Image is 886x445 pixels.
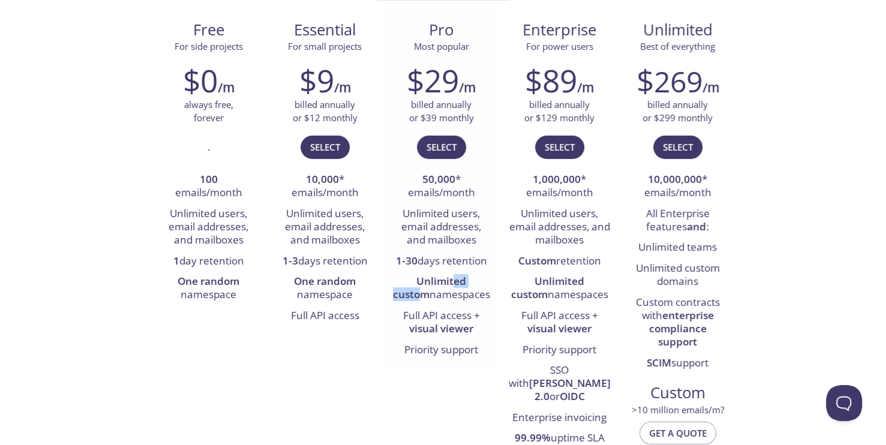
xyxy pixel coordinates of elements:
[276,204,374,251] li: Unlimited users, email addresses, and mailboxes
[178,274,239,288] strong: One random
[392,340,491,360] li: Priority support
[509,340,611,360] li: Priority support
[648,172,702,186] strong: 10,000,000
[334,77,351,98] h6: /m
[509,251,611,272] li: retention
[629,170,727,204] li: * emails/month
[293,98,358,124] p: billed annually or $12 monthly
[629,353,727,374] li: support
[640,40,715,52] span: Best of everything
[392,306,491,340] li: Full API access +
[509,170,611,204] li: * emails/month
[299,62,334,98] h2: $9
[427,139,456,155] span: Select
[393,20,490,40] span: Pro
[509,360,611,408] li: SSO with or
[310,139,340,155] span: Select
[218,77,235,98] h6: /m
[529,376,611,403] strong: [PERSON_NAME] 2.0
[515,431,551,444] strong: 99.99%
[301,136,350,158] button: Select
[409,321,473,335] strong: visual viewer
[160,204,258,251] li: Unlimited users, email addresses, and mailboxes
[509,306,611,340] li: Full API access +
[183,62,218,98] h2: $0
[535,136,584,158] button: Select
[527,321,591,335] strong: visual viewer
[560,389,585,403] strong: OIDC
[643,19,713,40] span: Unlimited
[629,293,727,353] li: Custom contracts with
[407,62,459,98] h2: $29
[173,254,179,267] strong: 1
[524,98,594,124] p: billed annually or $129 monthly
[200,172,218,186] strong: 100
[577,77,594,98] h6: /m
[687,220,706,233] strong: and
[160,20,257,40] span: Free
[422,172,455,186] strong: 50,000
[649,425,707,441] span: Get a quote
[294,274,356,288] strong: One random
[642,98,713,124] p: billed annually or $299 monthly
[288,40,362,52] span: For small projects
[629,258,727,293] li: Unlimited custom domains
[417,136,466,158] button: Select
[636,62,702,98] h2: $
[632,404,724,416] span: > 10 million emails/m?
[509,204,611,251] li: Unlimited users, email addresses, and mailboxes
[526,40,593,52] span: For power users
[639,422,716,444] button: Get a quote
[392,272,491,306] li: namespaces
[629,237,727,258] li: Unlimited teams
[392,204,491,251] li: Unlimited users, email addresses, and mailboxes
[392,251,491,272] li: days retention
[653,136,702,158] button: Select
[277,20,374,40] span: Essential
[160,170,258,204] li: emails/month
[518,254,556,267] strong: Custom
[509,20,610,40] span: Enterprise
[392,170,491,204] li: * emails/month
[511,274,585,301] strong: Unlimited custom
[283,254,298,267] strong: 1-3
[649,308,714,349] strong: enterprise compliance support
[545,139,575,155] span: Select
[525,62,577,98] h2: $89
[409,98,474,124] p: billed annually or $39 monthly
[629,383,726,403] span: Custom
[654,62,702,101] span: 269
[647,356,671,369] strong: SCIM
[663,139,693,155] span: Select
[276,306,374,326] li: Full API access
[276,251,374,272] li: days retention
[175,40,243,52] span: For side projects
[393,274,467,301] strong: Unlimited custom
[414,40,469,52] span: Most popular
[509,272,611,306] li: namespaces
[160,251,258,272] li: day retention
[306,172,339,186] strong: 10,000
[533,172,581,186] strong: 1,000,000
[826,385,862,421] iframe: Help Scout Beacon - Open
[276,272,374,306] li: namespace
[509,408,611,428] li: Enterprise invoicing
[160,272,258,306] li: namespace
[702,77,719,98] h6: /m
[459,77,476,98] h6: /m
[276,170,374,204] li: * emails/month
[629,204,727,238] li: All Enterprise features :
[184,98,233,124] p: always free, forever
[396,254,418,267] strong: 1-30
